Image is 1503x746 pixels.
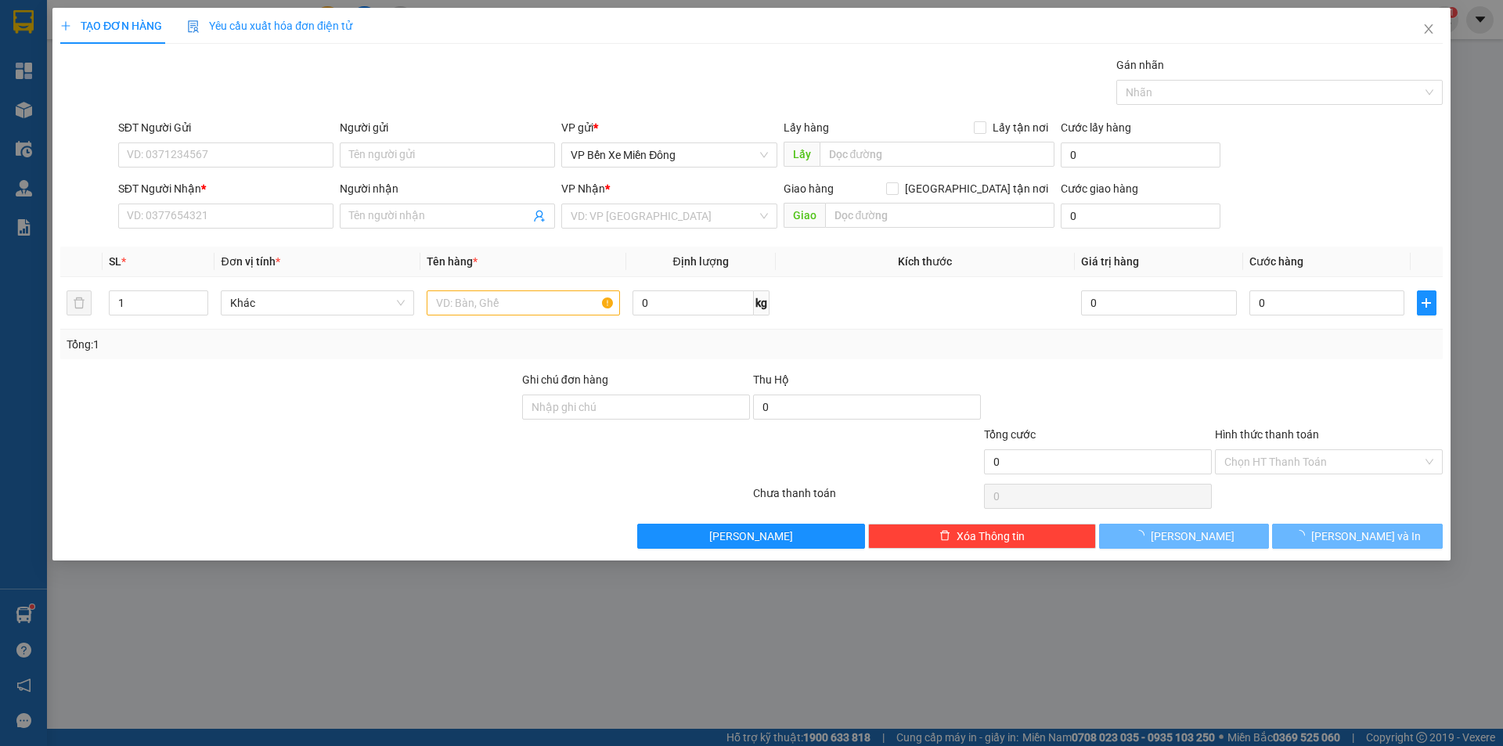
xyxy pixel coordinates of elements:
[784,182,834,195] span: Giao hàng
[222,255,280,268] span: Đơn vị tính
[340,180,555,197] div: Người nhận
[562,119,777,136] div: VP gửi
[522,373,608,386] label: Ghi chú đơn hàng
[899,180,1054,197] span: [GEOGRAPHIC_DATA] tận nơi
[118,119,333,136] div: SĐT Người Gửi
[340,119,555,136] div: Người gửi
[187,20,352,32] span: Yêu cầu xuất hóa đơn điện tử
[638,524,866,549] button: [PERSON_NAME]
[571,143,768,167] span: VP Bến Xe Miền Đông
[1061,204,1220,229] input: Cước giao hàng
[1294,530,1311,541] span: loading
[1418,297,1436,309] span: plus
[710,528,794,545] span: [PERSON_NAME]
[1061,142,1220,168] input: Cước lấy hàng
[1081,290,1237,315] input: 0
[522,395,750,420] input: Ghi chú đơn hàng
[109,255,121,268] span: SL
[673,255,729,268] span: Định lượng
[534,210,546,222] span: user-add
[67,290,92,315] button: delete
[60,20,162,32] span: TẠO ĐƠN HÀNG
[1311,528,1421,545] span: [PERSON_NAME] và In
[562,182,606,195] span: VP Nhận
[784,121,829,134] span: Lấy hàng
[1116,59,1164,71] label: Gán nhãn
[1081,255,1139,268] span: Giá trị hàng
[427,290,620,315] input: VD: Bàn, Ghế
[1249,255,1303,268] span: Cước hàng
[1061,182,1138,195] label: Cước giao hàng
[231,291,405,315] span: Khác
[187,20,200,33] img: icon
[984,428,1036,441] span: Tổng cước
[754,290,770,315] span: kg
[1061,121,1131,134] label: Cước lấy hàng
[1134,530,1152,541] span: loading
[784,203,825,228] span: Giao
[1422,23,1435,35] span: close
[957,528,1025,545] span: Xóa Thông tin
[898,255,952,268] span: Kích thước
[427,255,478,268] span: Tên hàng
[869,524,1097,549] button: deleteXóa Thông tin
[1152,528,1235,545] span: [PERSON_NAME]
[60,20,71,31] span: plus
[1407,8,1451,52] button: Close
[67,336,580,353] div: Tổng: 1
[1099,524,1269,549] button: [PERSON_NAME]
[1215,428,1319,441] label: Hình thức thanh toán
[118,180,333,197] div: SĐT Người Nhận
[1273,524,1443,549] button: [PERSON_NAME] và In
[1418,290,1436,315] button: plus
[784,142,820,167] span: Lấy
[825,203,1054,228] input: Dọc đường
[986,119,1054,136] span: Lấy tận nơi
[939,530,950,542] span: delete
[820,142,1054,167] input: Dọc đường
[751,485,982,512] div: Chưa thanh toán
[753,373,789,386] span: Thu Hộ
